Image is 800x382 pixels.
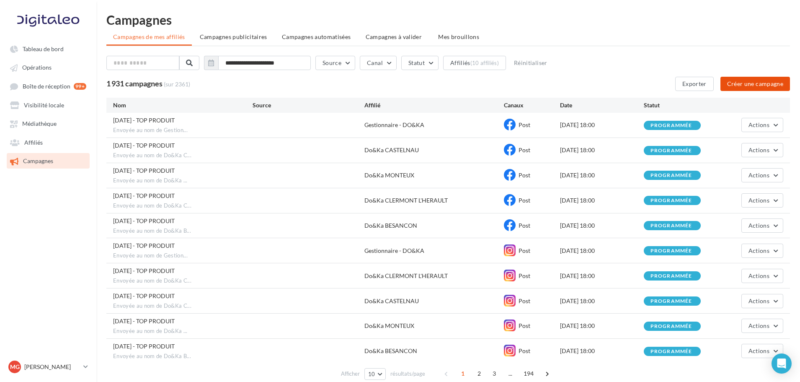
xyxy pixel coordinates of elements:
span: Actions [748,146,769,153]
span: 10 [368,371,375,377]
button: Actions [741,344,783,358]
div: [DATE] 18:00 [560,171,644,179]
span: Opérations [22,64,52,71]
a: Boîte de réception 99+ [5,78,91,94]
span: Campagnes automatisées [282,33,351,40]
span: 28/08/2025 - TOP PRODUIT [113,142,175,149]
span: résultats/page [390,370,425,378]
span: Campagnes publicitaires [200,33,267,40]
span: 28/08/2025 - TOP PRODUIT [113,217,175,224]
div: Gestionnaire - DO&KA [364,247,504,255]
div: [DATE] 18:00 [560,247,644,255]
button: Source [315,56,355,70]
span: (sur 2361) [164,81,190,88]
span: Envoyée au nom de Gestion... [113,252,188,260]
span: Envoyée au nom de Do&Ka B... [113,353,191,360]
span: Envoyée au nom de Do&Ka C... [113,202,191,210]
div: Affilié [364,101,504,109]
span: Actions [748,247,769,254]
div: 99+ [74,83,86,90]
span: 28/08/2025 - TOP PRODUIT [113,242,175,249]
button: Actions [741,319,783,333]
span: 3 [488,367,501,380]
div: Do&Ka CASTELNAU [364,297,504,305]
span: Actions [748,222,769,229]
a: Médiathèque [5,116,91,131]
a: Affiliés [5,135,91,150]
span: 28/08/2025 - TOP PRODUIT [113,343,175,350]
span: Envoyée au nom de Do&Ka C... [113,277,191,285]
button: Statut [401,56,439,70]
div: [DATE] 18:00 [560,146,644,154]
div: Nom [113,101,253,109]
button: Actions [741,269,783,283]
button: Créer une campagne [720,77,790,91]
span: Envoyée au nom de Do&Ka ... [113,177,188,185]
span: 28/08/2025 - TOP PRODUIT [113,117,175,124]
span: Envoyée au nom de Do&Ka C... [113,302,191,310]
div: Do&Ka BESANCON [364,221,504,230]
div: Do&Ka MONTEUX [364,171,504,179]
span: Afficher [341,370,360,378]
span: Actions [748,347,769,354]
span: Actions [748,272,769,279]
button: Canal [360,56,397,70]
p: [PERSON_NAME] [24,363,80,371]
a: Opérations [5,60,91,75]
div: Gestionnaire - DO&KA [364,121,504,129]
span: Médiathèque [22,120,57,127]
button: Actions [741,143,783,157]
button: Actions [741,244,783,258]
div: programmée [650,223,692,229]
div: Date [560,101,644,109]
div: Do&Ka BESANCON [364,347,504,355]
span: 1 [456,367,470,380]
span: 194 [520,367,537,380]
button: Actions [741,168,783,182]
span: Mes brouillons [438,33,479,40]
span: Actions [748,172,769,179]
a: MG [PERSON_NAME] [7,359,90,375]
span: Envoyée au nom de Gestion... [113,127,188,134]
div: [DATE] 18:00 [560,272,644,280]
span: 28/08/2025 - TOP PRODUIT [113,317,175,325]
div: Open Intercom Messenger [772,353,792,374]
div: programmée [650,273,692,279]
div: programmée [650,299,692,304]
span: Post [519,272,530,279]
div: Source [253,101,364,109]
div: Do&Ka CLERMONT L'HERAULT [364,196,504,205]
span: Actions [748,197,769,204]
span: Post [519,222,530,229]
div: [DATE] 18:00 [560,121,644,129]
span: Affiliés [24,139,43,146]
a: Visibilité locale [5,97,91,112]
h1: Campagnes [106,13,790,26]
span: 28/08/2025 - TOP PRODUIT [113,292,175,299]
span: Tableau de bord [23,45,64,52]
div: [DATE] 18:00 [560,221,644,230]
span: ... [504,367,517,380]
span: Campagnes [23,158,53,165]
span: Actions [748,121,769,128]
span: Post [519,347,530,354]
div: (10 affiliés) [470,60,499,66]
span: Boîte de réception [23,83,70,90]
a: Campagnes [5,153,91,168]
div: programmée [650,198,692,203]
button: Affiliés(10 affiliés) [443,56,506,70]
span: 28/08/2025 - TOP PRODUIT [113,192,175,199]
span: 1 931 campagnes [106,79,163,88]
div: [DATE] 18:00 [560,347,644,355]
button: Exporter [675,77,714,91]
span: Post [519,322,530,329]
div: programmée [650,123,692,128]
span: Post [519,197,530,204]
div: [DATE] 18:00 [560,322,644,330]
div: Statut [644,101,728,109]
span: 28/08/2025 - TOP PRODUIT [113,167,175,174]
div: [DATE] 18:00 [560,297,644,305]
div: Do&Ka CASTELNAU [364,146,504,154]
div: programmée [650,248,692,254]
span: Envoyée au nom de Do&Ka ... [113,327,188,335]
